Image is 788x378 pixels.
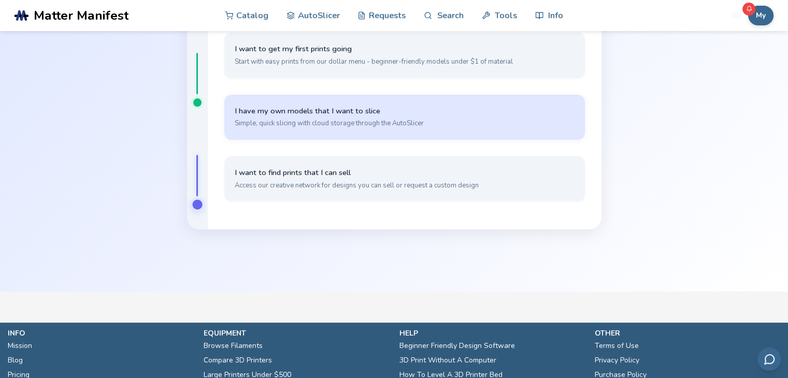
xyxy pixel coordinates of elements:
a: Mission [8,339,32,353]
a: Blog [8,353,23,368]
p: help [399,328,585,339]
button: I have my own models that I want to sliceSimple, quick slicing with cloud storage through the Aut... [224,95,585,140]
button: I want to find prints that I can sellAccess our creative network for designs you can sell or requ... [224,156,585,201]
a: Terms of Use [595,339,639,353]
button: Send feedback via email [757,347,781,371]
p: info [8,328,193,339]
span: Simple, quick slicing with cloud storage through the AutoSlicer [235,119,575,128]
span: Start with easy prints from our dollar menu - beginner-friendly models under $1 of material [235,57,575,66]
a: Compare 3D Printers [204,353,272,368]
p: other [595,328,780,339]
a: 3D Print Without A Computer [399,353,496,368]
span: Matter Manifest [34,8,128,23]
button: I want to get my first prints goingStart with easy prints from our dollar menu - beginner-friendl... [224,33,585,78]
a: Privacy Policy [595,353,639,368]
a: Beginner Friendly Design Software [399,339,515,353]
span: Access our creative network for designs you can sell or request a custom design [235,181,575,190]
button: My [748,6,773,25]
span: I want to get my first prints going [235,44,575,54]
span: I have my own models that I want to slice [235,106,575,116]
span: I want to find prints that I can sell [235,168,575,178]
a: Browse Filaments [204,339,263,353]
p: equipment [204,328,389,339]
